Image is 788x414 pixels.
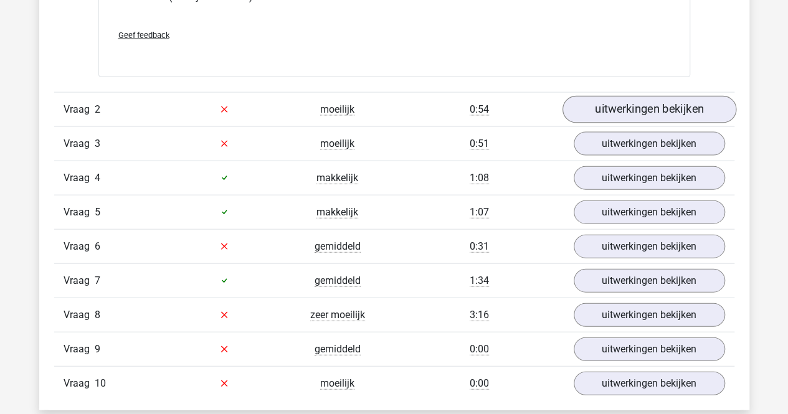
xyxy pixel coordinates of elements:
span: Vraag [64,273,95,288]
span: 0:51 [470,138,489,150]
span: gemiddeld [315,275,361,287]
span: Vraag [64,308,95,322]
a: uitwerkingen bekijken [562,96,736,123]
span: 0:31 [470,240,489,253]
span: 9 [95,343,100,355]
span: 4 [95,172,100,184]
span: 1:34 [470,275,489,287]
span: Vraag [64,342,95,357]
span: zeer moeilijk [310,309,365,321]
span: 10 [95,377,106,389]
span: 0:54 [470,103,489,116]
span: 1:08 [470,172,489,184]
span: Vraag [64,239,95,254]
span: Vraag [64,102,95,117]
a: uitwerkingen bekijken [574,132,725,156]
span: 3:16 [470,309,489,321]
span: makkelijk [316,172,358,184]
span: Vraag [64,205,95,220]
span: moeilijk [320,103,354,116]
span: moeilijk [320,138,354,150]
span: 8 [95,309,100,321]
span: Geef feedback [118,31,169,40]
span: Vraag [64,376,95,391]
span: 0:00 [470,343,489,355]
span: makkelijk [316,206,358,219]
span: moeilijk [320,377,354,390]
a: uitwerkingen bekijken [574,303,725,327]
a: uitwerkingen bekijken [574,337,725,361]
span: 5 [95,206,100,218]
a: uitwerkingen bekijken [574,166,725,190]
span: 2 [95,103,100,115]
span: gemiddeld [315,343,361,355]
span: 1:07 [470,206,489,219]
span: Vraag [64,171,95,186]
span: 6 [95,240,100,252]
a: uitwerkingen bekijken [574,235,725,258]
span: Vraag [64,136,95,151]
span: 3 [95,138,100,149]
a: uitwerkingen bekijken [574,269,725,293]
span: 0:00 [470,377,489,390]
span: gemiddeld [315,240,361,253]
a: uitwerkingen bekijken [574,372,725,395]
a: uitwerkingen bekijken [574,200,725,224]
span: 7 [95,275,100,286]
